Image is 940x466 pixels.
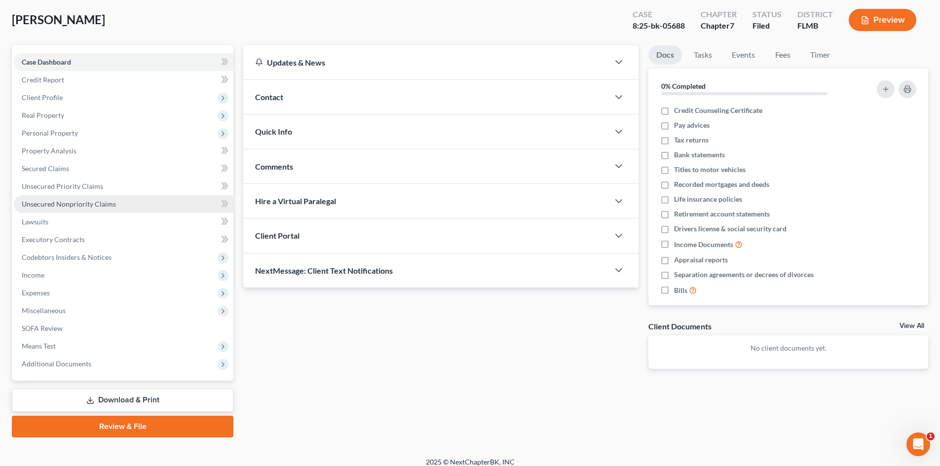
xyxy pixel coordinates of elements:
button: Preview [849,9,916,31]
span: Personal Property [22,129,78,137]
a: Docs [648,45,682,65]
span: Life insurance policies [674,194,742,204]
span: Bills [674,286,687,295]
div: Status [752,9,782,20]
span: Pay advices [674,120,710,130]
span: Executory Contracts [22,235,85,244]
div: Updates & News [255,57,597,68]
a: Unsecured Priority Claims [14,178,233,195]
a: Fees [767,45,798,65]
div: Case [633,9,685,20]
a: Lawsuits [14,213,233,231]
span: NextMessage: Client Text Notifications [255,266,393,275]
span: Real Property [22,111,64,119]
span: Means Test [22,342,56,350]
span: Unsecured Priority Claims [22,182,103,190]
span: Client Portal [255,231,300,240]
span: Codebtors Insiders & Notices [22,253,112,261]
span: Separation agreements or decrees of divorces [674,270,814,280]
iframe: Intercom live chat [906,432,930,456]
a: Property Analysis [14,142,233,160]
span: Quick Info [255,127,292,136]
span: Client Profile [22,93,63,102]
span: Comments [255,162,293,171]
a: Secured Claims [14,160,233,178]
div: Client Documents [648,321,712,331]
span: Property Analysis [22,146,76,155]
span: Income Documents [674,240,733,250]
a: View All [900,323,924,329]
a: Case Dashboard [14,53,233,71]
a: Unsecured Nonpriority Claims [14,195,233,213]
div: District [797,9,833,20]
span: Lawsuits [22,217,48,226]
a: SOFA Review [14,320,233,337]
div: FLMB [797,20,833,32]
a: Events [724,45,763,65]
span: Drivers license & social security card [674,224,787,234]
a: Review & File [12,416,233,437]
span: Retirement account statements [674,209,770,219]
a: Executory Contracts [14,231,233,249]
a: Download & Print [12,389,233,412]
span: Credit Counseling Certificate [674,106,762,115]
span: Appraisal reports [674,255,728,265]
span: Tax returns [674,135,709,145]
div: 8:25-bk-05688 [633,20,685,32]
span: Miscellaneous [22,306,66,315]
span: Case Dashboard [22,58,71,66]
span: Unsecured Nonpriority Claims [22,200,116,208]
span: Titles to motor vehicles [674,165,746,175]
span: [PERSON_NAME] [12,12,105,27]
span: Contact [255,92,283,102]
span: SOFA Review [22,324,63,332]
span: Recorded mortgages and deeds [674,179,769,189]
div: Chapter [701,9,737,20]
span: Credit Report [22,75,64,84]
span: Bank statements [674,150,725,160]
a: Timer [802,45,838,65]
a: Tasks [686,45,720,65]
span: Hire a Virtual Paralegal [255,196,336,206]
strong: 0% Completed [661,82,706,90]
p: No client documents yet. [656,343,920,353]
span: 1 [927,432,935,440]
span: Expenses [22,288,50,297]
span: Income [22,271,44,279]
span: Secured Claims [22,164,69,173]
a: Credit Report [14,71,233,89]
div: Filed [752,20,782,32]
span: Additional Documents [22,359,91,368]
div: Chapter [701,20,737,32]
span: 7 [730,21,734,30]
